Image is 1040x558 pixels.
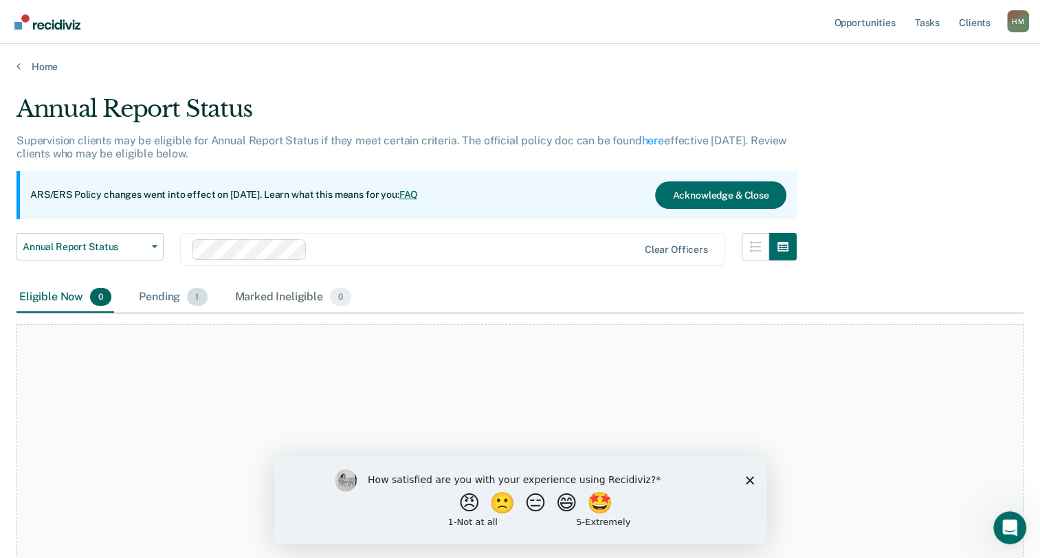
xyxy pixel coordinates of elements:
[16,60,1024,73] a: Home
[642,134,664,147] a: here
[30,188,418,202] p: ARS/ERS Policy changes went into effect on [DATE]. Learn what this means for you:
[14,14,80,30] img: Recidiviz
[187,288,207,306] span: 1
[330,288,351,306] span: 0
[90,288,111,306] span: 0
[1007,10,1029,32] div: H M
[16,282,114,313] div: Eligible Now0
[16,134,786,160] p: Supervision clients may be eligible for Annual Report Status if they meet certain criteria. The o...
[269,484,772,513] div: At this time, there are no clients who are Eligible Now. Please navigate to one of the other tabs.
[274,456,766,544] iframe: Survey by Kim from Recidiviz
[16,233,164,260] button: Annual Report Status
[645,244,708,256] div: Clear officers
[655,181,786,209] button: Acknowledge & Close
[16,95,797,134] div: Annual Report Status
[232,282,355,313] div: Marked Ineligible0
[993,511,1026,544] iframe: Intercom live chat
[399,189,419,200] a: FAQ
[136,282,210,313] div: Pending1
[1007,10,1029,32] button: Profile dropdown button
[23,241,146,253] span: Annual Report Status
